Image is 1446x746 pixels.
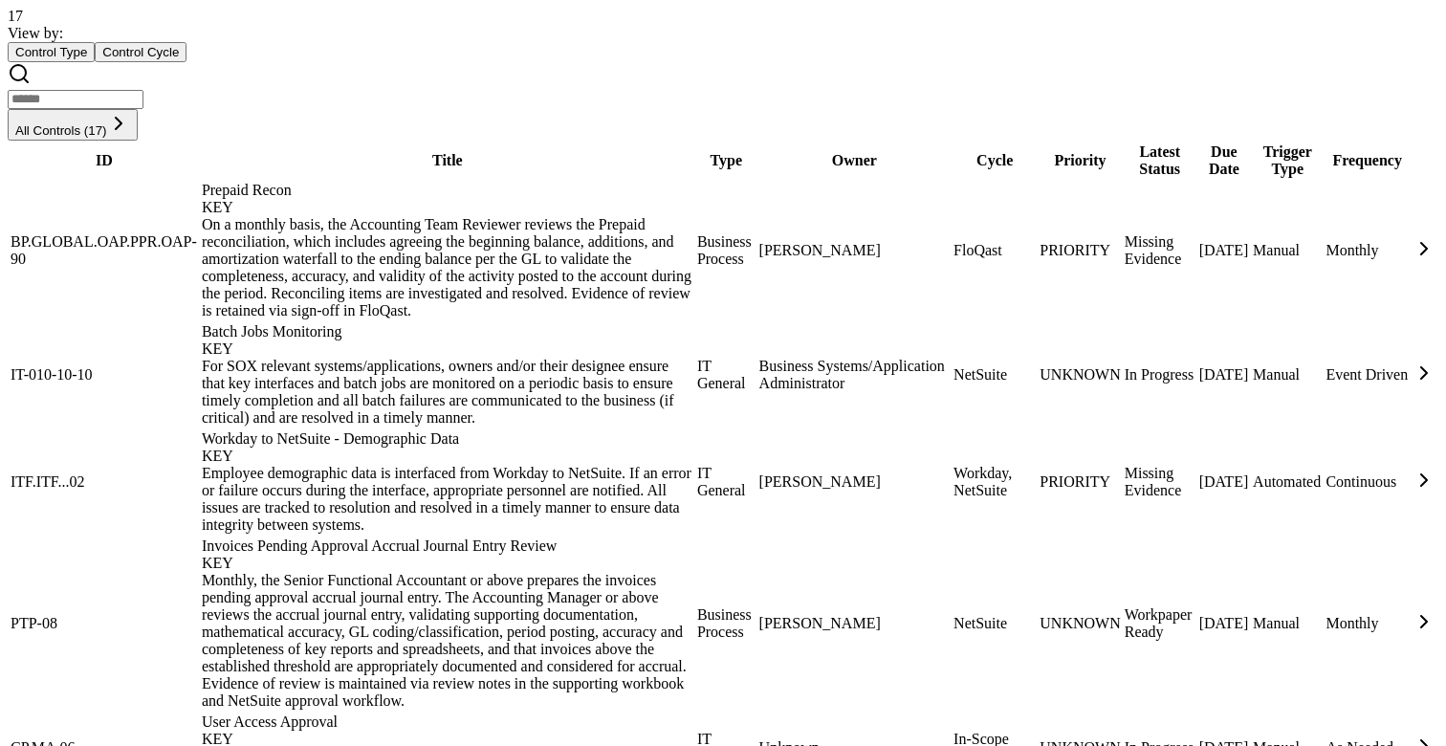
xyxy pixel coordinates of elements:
[1199,242,1249,259] div: [DATE]
[1199,473,1249,491] div: [DATE]
[10,429,199,535] td: ITF.ITF...02
[1252,143,1323,179] th: Trigger Type
[696,537,756,711] td: Business Process
[696,322,756,428] td: IT General
[1040,366,1120,384] div: UNKNOWN
[1252,429,1323,535] td: Automated
[1039,143,1121,179] th: Priority
[8,25,63,41] span: View by:
[759,473,951,491] div: [PERSON_NAME]
[1325,143,1410,179] th: Frequency
[202,430,693,465] div: Workday to NetSuite - Demographic Data
[202,555,693,572] div: KEY
[10,537,199,711] td: PTP-08
[15,123,107,138] span: All Controls (17)
[1040,473,1120,491] div: PRIORITY
[1040,242,1120,259] div: PRIORITY
[1252,537,1323,711] td: Manual
[953,615,1036,632] div: NetSuite
[696,429,756,535] td: IT General
[1252,322,1323,428] td: Manual
[8,42,95,62] button: Control Type
[1325,181,1410,320] td: Monthly
[1252,181,1323,320] td: Manual
[759,358,951,392] div: Business Systems/Application Administrator
[1125,233,1195,268] div: Missing Evidence
[202,572,693,710] div: Monthly, the Senior Functional Accountant or above prepares the invoices pending approval accrual...
[953,366,1036,384] div: NetSuite
[1199,615,1249,632] div: [DATE]
[202,340,693,358] div: KEY
[201,143,694,179] th: Title
[202,182,693,216] div: Prepaid Recon
[696,181,756,320] td: Business Process
[202,448,693,465] div: KEY
[1325,322,1410,428] td: Event Driven
[953,242,1036,259] div: FloQast
[202,199,693,216] div: KEY
[1125,606,1195,641] div: Workpaper Ready
[696,143,756,179] th: Type
[95,42,186,62] button: Control Cycle
[202,323,693,358] div: Batch Jobs Monitoring
[1125,465,1195,499] div: Missing Evidence
[8,109,138,141] button: All Controls (17)
[1125,366,1195,384] div: In Progress
[953,465,1036,499] div: Workday, NetSuite
[759,242,951,259] div: [PERSON_NAME]
[10,322,199,428] td: IT-010-10-10
[953,143,1037,179] th: Cycle
[10,143,199,179] th: ID
[202,538,693,572] div: Invoices Pending Approval Accrual Journal Entry Review
[1199,366,1249,384] div: [DATE]
[758,143,952,179] th: Owner
[759,615,951,632] div: [PERSON_NAME]
[202,216,693,319] div: On a monthly basis, the Accounting Team Reviewer reviews the Prepaid reconciliation, which includ...
[1124,143,1196,179] th: Latest Status
[1040,615,1120,632] div: UNKNOWN
[202,465,693,534] div: Employee demographic data is interfaced from Workday to NetSuite. If an error or failure occurs d...
[10,181,199,320] td: BP.GLOBAL.OAP.PPR.OAP-90
[202,358,693,427] div: For SOX relevant systems/applications, owners and/or their designee ensure that key interfaces an...
[8,8,23,24] span: 17
[1325,429,1410,535] td: Continuous
[1325,537,1410,711] td: Monthly
[1198,143,1250,179] th: Due Date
